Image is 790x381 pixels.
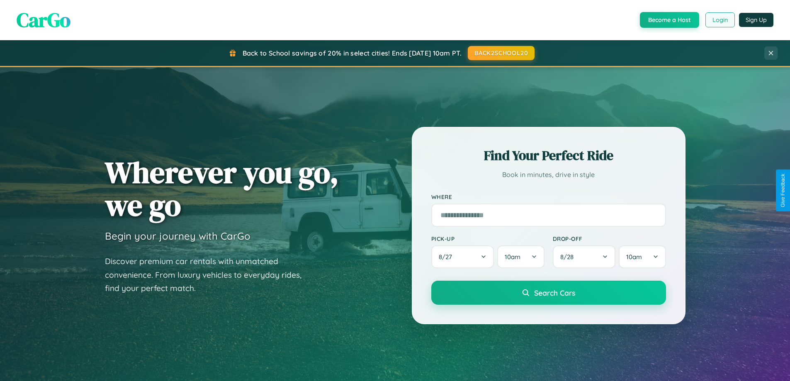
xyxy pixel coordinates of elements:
label: Pick-up [431,235,544,242]
button: BACK2SCHOOL20 [468,46,535,60]
p: Discover premium car rentals with unmatched convenience. From luxury vehicles to everyday rides, ... [105,255,312,295]
h2: Find Your Perfect Ride [431,146,666,165]
label: Drop-off [553,235,666,242]
label: Where [431,193,666,200]
span: CarGo [17,6,70,34]
div: Give Feedback [780,174,786,207]
h1: Wherever you go, we go [105,156,339,221]
span: 10am [505,253,520,261]
span: 8 / 27 [439,253,456,261]
button: Sign Up [739,13,773,27]
button: Search Cars [431,281,666,305]
span: Search Cars [534,288,575,297]
span: 8 / 28 [560,253,578,261]
span: Back to School savings of 20% in select cities! Ends [DATE] 10am PT. [243,49,462,57]
button: Login [705,12,735,27]
button: 8/28 [553,245,616,268]
button: 10am [619,245,666,268]
button: 10am [497,245,544,268]
button: 8/27 [431,245,494,268]
h3: Begin your journey with CarGo [105,230,250,242]
span: 10am [626,253,642,261]
button: Become a Host [640,12,699,28]
p: Book in minutes, drive in style [431,169,666,181]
